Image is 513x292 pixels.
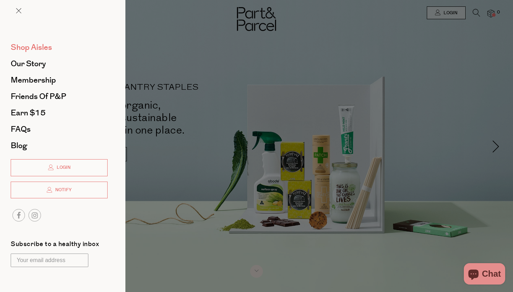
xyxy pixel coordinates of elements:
[11,107,46,119] span: Earn $15
[55,165,71,171] span: Login
[462,263,507,286] inbox-online-store-chat: Shopify online store chat
[11,42,52,53] span: Shop Aisles
[11,60,108,68] a: Our Story
[11,43,108,51] a: Shop Aisles
[11,182,108,199] a: Notify
[11,91,66,102] span: Friends of P&P
[11,159,108,176] a: Login
[11,74,56,86] span: Membership
[11,109,108,117] a: Earn $15
[11,124,31,135] span: FAQs
[11,76,108,84] a: Membership
[11,125,108,133] a: FAQs
[11,254,88,267] input: Your email address
[11,58,46,69] span: Our Story
[53,187,72,193] span: Notify
[11,140,27,151] span: Blog
[11,241,99,250] label: Subscribe to a healthy inbox
[11,142,108,150] a: Blog
[11,93,108,100] a: Friends of P&P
